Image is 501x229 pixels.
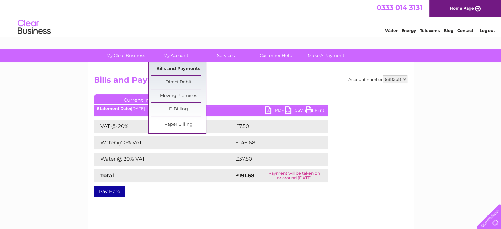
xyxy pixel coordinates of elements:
[265,106,285,116] a: PDF
[94,153,234,166] td: Water @ 20% VAT
[199,49,253,62] a: Services
[95,4,406,32] div: Clear Business is a trading name of Verastar Limited (registered in [GEOGRAPHIC_DATA] No. 3667643...
[420,28,440,33] a: Telecoms
[402,28,416,33] a: Energy
[236,172,254,179] strong: £191.68
[97,106,131,111] b: Statement Date:
[151,89,206,102] a: Moving Premises
[479,28,495,33] a: Log out
[17,17,51,37] img: logo.png
[149,49,203,62] a: My Account
[94,94,193,104] a: Current Invoice
[234,153,314,166] td: £37.50
[377,3,422,12] a: 0333 014 3131
[151,76,206,89] a: Direct Debit
[94,136,234,149] td: Water @ 0% VAT
[151,103,206,116] a: E-Billing
[385,28,398,33] a: Water
[151,62,206,75] a: Bills and Payments
[285,106,305,116] a: CSV
[444,28,453,33] a: Blog
[94,75,407,88] h2: Bills and Payments
[305,106,324,116] a: Print
[151,118,206,131] a: Paper Billing
[348,75,407,83] div: Account number
[100,172,114,179] strong: Total
[94,120,234,133] td: VAT @ 20%
[234,120,312,133] td: £7.50
[234,136,316,149] td: £146.68
[261,169,327,182] td: Payment will be taken on or around [DATE]
[94,106,328,111] div: [DATE]
[457,28,473,33] a: Contact
[98,49,153,62] a: My Clear Business
[249,49,303,62] a: Customer Help
[94,186,125,197] a: Pay Here
[299,49,353,62] a: Make A Payment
